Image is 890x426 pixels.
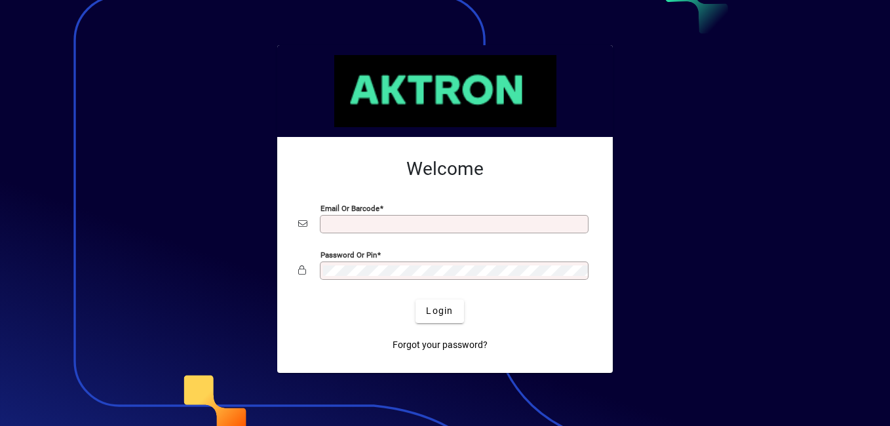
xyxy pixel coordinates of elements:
h2: Welcome [298,158,592,180]
span: Forgot your password? [393,338,488,352]
a: Forgot your password? [387,334,493,357]
span: Login [426,304,453,318]
button: Login [416,300,463,323]
mat-label: Email or Barcode [320,203,379,212]
mat-label: Password or Pin [320,250,377,259]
